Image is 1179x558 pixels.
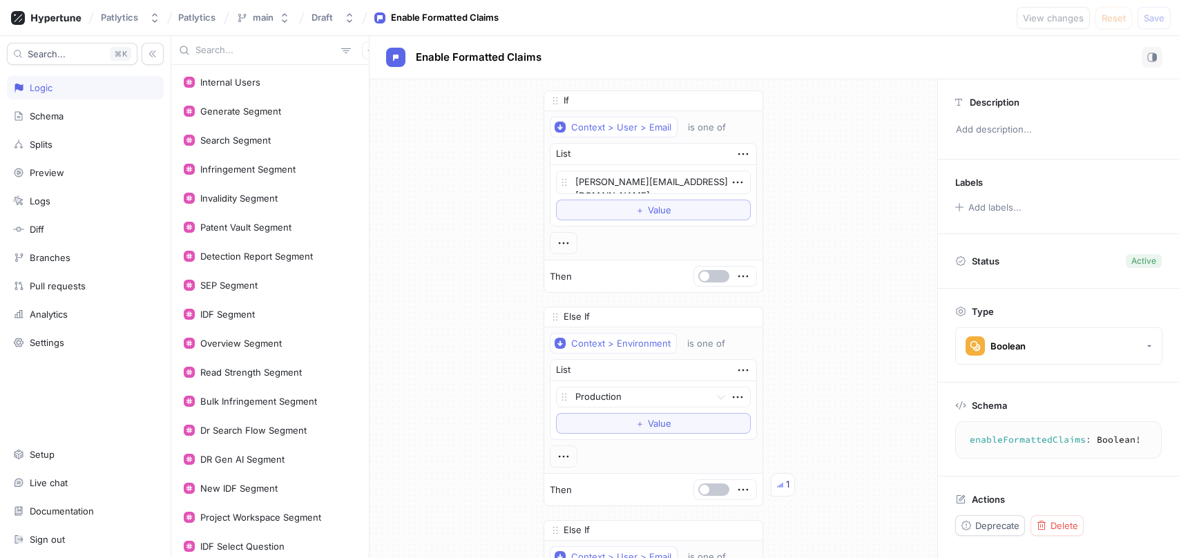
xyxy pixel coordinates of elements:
[550,483,572,497] p: Then
[1051,521,1078,530] span: Delete
[200,193,278,204] div: Invalidity Segment
[416,52,541,63] span: Enable Formatted Claims
[200,309,255,320] div: IDF Segment
[391,11,499,25] div: Enable Formatted Claims
[972,400,1007,411] p: Schema
[30,309,68,320] div: Analytics
[306,6,361,29] button: Draft
[635,206,644,214] span: ＋
[7,499,164,523] a: Documentation
[1017,7,1090,29] button: View changes
[200,280,258,291] div: SEP Segment
[1095,7,1132,29] button: Reset
[635,419,644,427] span: ＋
[231,6,296,29] button: main
[990,340,1026,352] div: Boolean
[30,477,68,488] div: Live chat
[556,200,751,220] button: ＋Value
[30,82,52,93] div: Logic
[972,306,994,317] p: Type
[28,50,66,58] span: Search...
[1138,7,1171,29] button: Save
[955,515,1025,536] button: Deprecate
[30,139,52,150] div: Splits
[30,195,50,206] div: Logs
[200,251,313,262] div: Detection Report Segment
[195,44,336,57] input: Search...
[556,171,751,194] textarea: [PERSON_NAME][EMAIL_ADDRESS][DOMAIN_NAME]
[200,512,321,523] div: Project Workspace Segment
[571,122,671,133] div: Context > User > Email
[200,222,291,233] div: Patent Vault Segment
[110,47,131,61] div: K
[975,521,1019,530] span: Deprecate
[556,363,571,377] div: List
[200,77,260,88] div: Internal Users
[688,122,726,133] div: is one of
[682,117,746,137] button: is one of
[200,454,285,465] div: DR Gen AI Segment
[550,270,572,284] p: Then
[200,106,281,117] div: Generate Segment
[950,118,1167,142] p: Add description...
[30,449,55,460] div: Setup
[648,419,671,427] span: Value
[972,251,999,271] p: Status
[1102,14,1126,22] span: Reset
[972,494,1005,505] p: Actions
[101,12,138,23] div: Patlytics
[30,167,64,178] div: Preview
[30,252,70,263] div: Branches
[970,97,1019,108] p: Description
[571,338,671,349] div: Context > Environment
[687,338,725,349] div: is one of
[200,541,285,552] div: IDF Select Question
[1144,14,1164,22] span: Save
[200,425,307,436] div: Dr Search Flow Segment
[556,413,751,434] button: ＋Value
[253,12,274,23] div: main
[200,338,282,349] div: Overview Segment
[550,333,677,354] button: Context > Environment
[30,110,64,122] div: Schema
[311,12,333,23] div: Draft
[95,6,166,29] button: Patlytics
[681,333,745,354] button: is one of
[950,198,1025,216] button: Add labels...
[30,534,65,545] div: Sign out
[648,206,671,214] span: Value
[200,135,271,146] div: Search Segment
[200,396,317,407] div: Bulk Infringement Segment
[961,427,1156,452] textarea: enableFormattedClaims: Boolean!
[564,523,590,537] p: Else If
[955,327,1162,365] button: Boolean
[1031,515,1084,536] button: Delete
[968,203,1022,212] div: Add labels...
[7,43,137,65] button: Search...K
[1023,14,1084,22] span: View changes
[30,506,94,517] div: Documentation
[200,164,296,175] div: Infringement Segment
[30,280,86,291] div: Pull requests
[556,147,571,161] div: List
[200,367,302,378] div: Read Strength Segment
[30,337,64,348] div: Settings
[786,478,789,492] div: 1
[1131,255,1156,267] div: Active
[955,177,983,188] p: Labels
[178,12,215,22] span: Patlytics
[564,310,590,324] p: Else If
[30,224,44,235] div: Diff
[564,94,569,108] p: If
[550,117,678,137] button: Context > User > Email
[200,483,278,494] div: New IDF Segment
